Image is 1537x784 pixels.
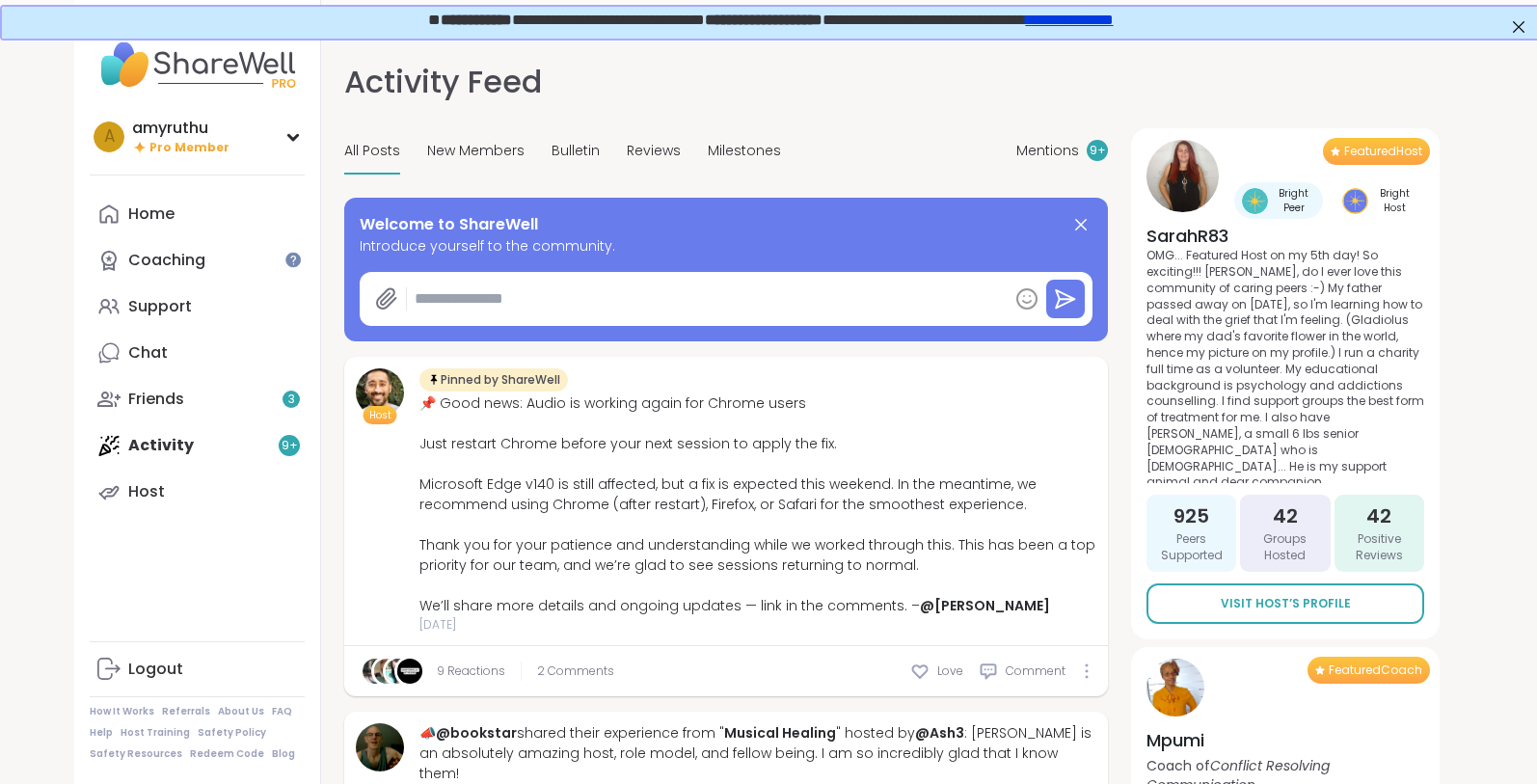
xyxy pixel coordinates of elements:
span: Visit Host’s Profile [1221,595,1351,612]
p: OMG... Featured Host on my 5th day! So exciting!!! [PERSON_NAME], do I ever love this community o... [1146,248,1424,483]
span: Host [369,408,391,422]
span: Bulletin [552,141,600,161]
a: FAQ [272,705,292,718]
span: [DATE] [419,616,1096,634]
span: Welcome to ShareWell [360,213,538,236]
a: Support [90,284,305,330]
span: Love [937,662,963,680]
a: Safety Resources [90,747,182,761]
a: @[PERSON_NAME] [920,596,1050,615]
a: Safety Policy [198,726,266,740]
span: 3 [288,392,295,408]
span: 42 [1273,502,1298,529]
a: Visit Host’s Profile [1146,583,1424,624]
span: Peers Supported [1154,531,1228,564]
div: Home [128,203,175,225]
span: Featured Coach [1329,662,1422,678]
a: How It Works [90,705,154,718]
div: Support [128,296,192,317]
img: Bigosas [397,659,422,684]
img: megquinn [374,659,399,684]
a: Logout [90,646,305,692]
img: Bright Host [1342,188,1368,214]
span: a [104,124,115,149]
img: anchor [363,659,388,684]
span: Pro Member [149,140,229,156]
span: 42 [1366,502,1391,529]
span: Reviews [627,141,681,161]
img: brett [356,368,404,417]
span: Bright Peer [1272,186,1315,215]
iframe: Spotlight [285,252,301,267]
a: Redeem Code [190,747,264,761]
div: Friends [128,389,184,410]
div: 📣 shared their experience from " " hosted by : [PERSON_NAME] is an absolutely amazing host, role ... [419,723,1096,784]
h4: Mpumi [1146,728,1424,752]
a: Host Training [121,726,190,740]
img: ShareWell Nav Logo [90,31,305,98]
a: @bookstar [436,723,517,743]
span: 9 + [1090,143,1106,159]
span: Positive Reviews [1342,531,1416,564]
a: Friends3 [90,376,305,422]
div: Logout [128,659,183,680]
img: bookstar [356,723,404,771]
img: Bright Peer [1242,188,1268,214]
div: 📌 Good news: Audio is working again for Chrome users Just restart Chrome before your next session... [419,393,1096,616]
a: Blog [272,747,295,761]
span: Featured Host [1344,144,1422,159]
span: New Members [427,141,525,161]
h1: Activity Feed [344,59,542,105]
img: SarahR83 [1146,140,1219,212]
span: Groups Hosted [1248,531,1322,564]
div: Host [128,481,165,502]
div: Pinned by ShareWell [419,368,568,392]
a: @Ash3 [915,723,964,743]
a: Musical Healing [724,723,836,743]
a: Help [90,726,113,740]
span: Milestones [708,141,781,161]
span: Introduce yourself to the community. [360,236,1092,257]
h4: SarahR83 [1146,224,1424,248]
img: Sha777 [386,659,411,684]
div: amyruthu [132,118,229,139]
div: Coaching [128,250,205,271]
a: 9 Reactions [437,662,505,680]
span: Bright Host [1372,186,1416,215]
a: About Us [218,705,264,718]
span: Mentions [1016,141,1079,161]
a: Coaching [90,237,305,284]
span: 2 Comments [537,662,614,680]
a: Host [90,469,305,515]
div: Chat [128,342,168,364]
a: Referrals [162,705,210,718]
img: Mpumi [1146,659,1204,716]
span: All Posts [344,141,400,161]
span: 925 [1173,502,1209,529]
span: Comment [1006,662,1065,680]
a: Home [90,191,305,237]
a: Chat [90,330,305,376]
